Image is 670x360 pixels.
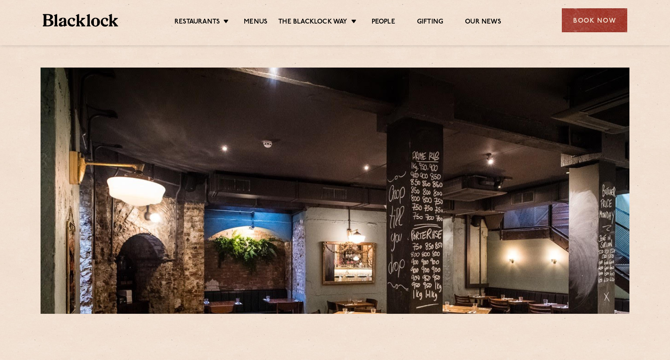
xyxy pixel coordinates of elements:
a: The Blacklock Way [278,18,347,27]
a: Our News [465,18,501,27]
img: BL_Textured_Logo-footer-cropped.svg [43,14,118,27]
a: Gifting [417,18,443,27]
a: People [372,18,395,27]
a: Restaurants [174,18,220,27]
div: Book Now [562,8,627,32]
a: Menus [244,18,267,27]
